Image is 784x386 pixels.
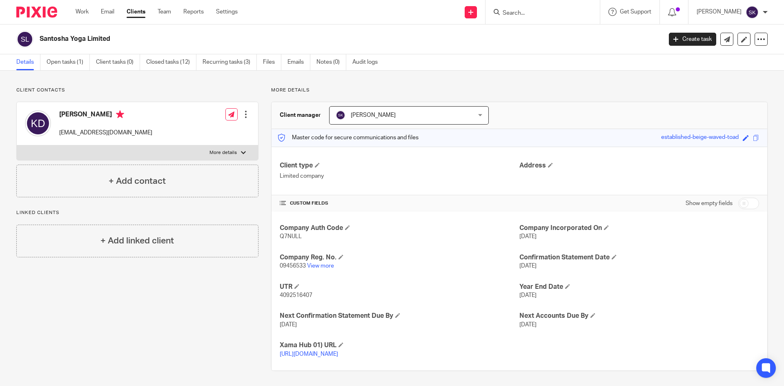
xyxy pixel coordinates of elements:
a: [URL][DOMAIN_NAME] [280,351,338,357]
span: [DATE] [519,292,537,298]
a: Recurring tasks (3) [203,54,257,70]
i: Primary [116,110,124,118]
a: Details [16,54,40,70]
h4: Company Incorporated On [519,224,759,232]
h4: Next Confirmation Statement Due By [280,312,519,320]
h4: [PERSON_NAME] [59,110,152,120]
h4: + Add contact [109,175,166,187]
a: Files [263,54,281,70]
h4: Year End Date [519,283,759,291]
h4: Address [519,161,759,170]
p: [PERSON_NAME] [697,8,742,16]
span: [DATE] [519,234,537,239]
span: [PERSON_NAME] [351,112,396,118]
a: Notes (0) [316,54,346,70]
h4: Company Reg. No. [280,253,519,262]
a: Clients [127,8,145,16]
h4: Xama Hub 01) URL [280,341,519,350]
label: Show empty fields [686,199,733,208]
p: Client contacts [16,87,258,94]
p: Master code for secure communications and files [278,134,419,142]
a: Client tasks (0) [96,54,140,70]
img: svg%3E [336,110,345,120]
span: Q7NULL [280,234,302,239]
input: Search [502,10,575,17]
span: 09456533 [280,263,306,269]
span: [DATE] [280,322,297,328]
a: Open tasks (1) [47,54,90,70]
span: [DATE] [519,322,537,328]
p: More details [209,149,237,156]
p: Linked clients [16,210,258,216]
img: svg%3E [746,6,759,19]
h4: CUSTOM FIELDS [280,200,519,207]
img: svg%3E [16,31,33,48]
a: Work [76,8,89,16]
span: 4092516407 [280,292,312,298]
a: Emails [287,54,310,70]
h2: Santosha Yoga Limited [40,35,533,43]
h4: Company Auth Code [280,224,519,232]
h3: Client manager [280,111,321,119]
h4: UTR [280,283,519,291]
a: Email [101,8,114,16]
p: More details [271,87,768,94]
h4: Client type [280,161,519,170]
img: svg%3E [25,110,51,136]
img: Pixie [16,7,57,18]
span: [DATE] [519,263,537,269]
h4: + Add linked client [100,234,174,247]
a: Closed tasks (12) [146,54,196,70]
a: Reports [183,8,204,16]
a: View more [307,263,334,269]
div: established-beige-waved-toad [661,133,739,143]
p: Limited company [280,172,519,180]
a: Audit logs [352,54,384,70]
h4: Confirmation Statement Date [519,253,759,262]
a: Team [158,8,171,16]
span: Get Support [620,9,651,15]
a: Create task [669,33,716,46]
p: [EMAIL_ADDRESS][DOMAIN_NAME] [59,129,152,137]
h4: Next Accounts Due By [519,312,759,320]
a: Settings [216,8,238,16]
